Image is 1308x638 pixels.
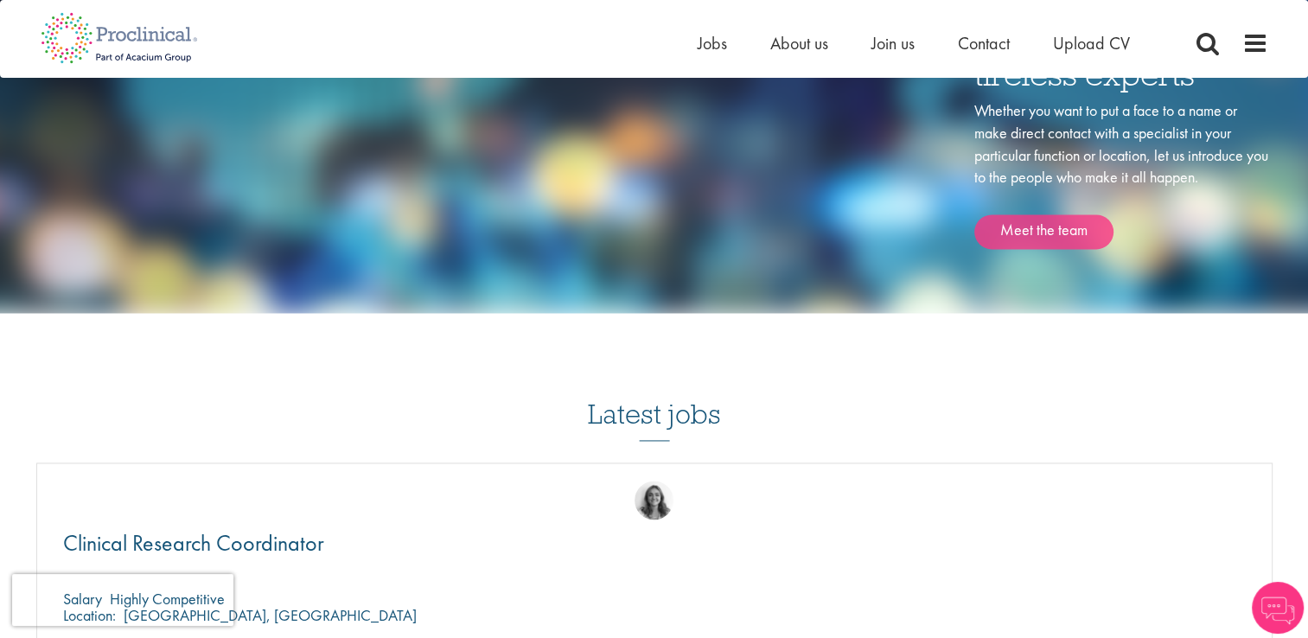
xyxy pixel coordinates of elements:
div: Whether you want to put a face to a name or make direct contact with a specialist in your particu... [974,99,1268,249]
a: Meet the team [974,214,1113,249]
a: About us [770,32,828,54]
iframe: reCAPTCHA [12,574,233,626]
a: Jobs [698,32,727,54]
img: Chatbot [1252,582,1304,634]
span: Clinical Research Coordinator [63,528,324,558]
a: Clinical Research Coordinator [63,533,1246,554]
h3: Latest jobs [588,356,721,441]
h3: Our global team of tireless experts [974,24,1268,91]
a: Join us [871,32,915,54]
a: Upload CV [1053,32,1130,54]
a: Contact [958,32,1010,54]
p: [GEOGRAPHIC_DATA], [GEOGRAPHIC_DATA] [124,605,417,625]
img: Jackie Cerchio [635,481,673,520]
